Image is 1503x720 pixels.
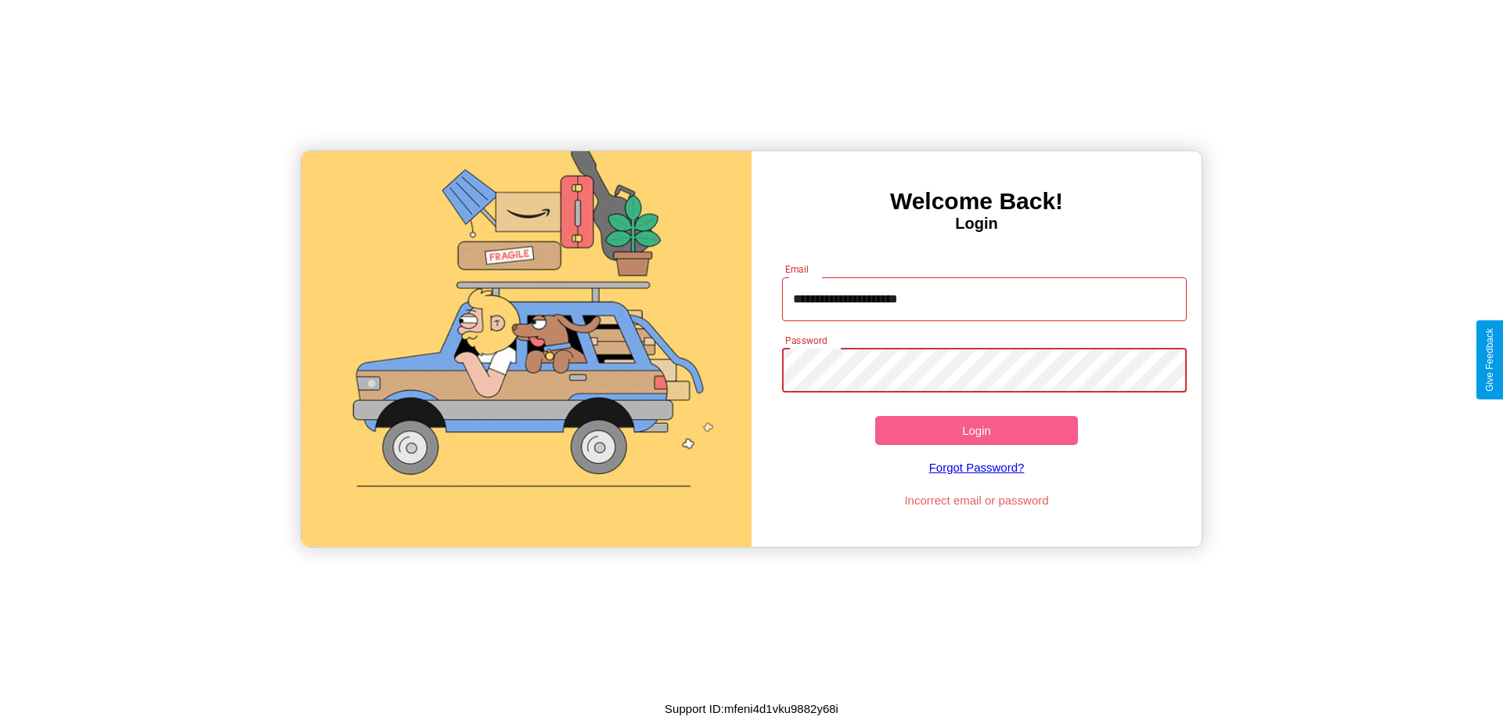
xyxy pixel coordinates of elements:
div: Give Feedback [1484,328,1495,392]
p: Incorrect email or password [774,490,1180,511]
h4: Login [751,215,1202,233]
label: Password [785,334,827,347]
h3: Welcome Back! [751,188,1202,215]
a: Forgot Password? [774,445,1180,490]
button: Login [875,416,1078,445]
label: Email [785,262,809,276]
p: Support ID: mfeni4d1vku9882y68i [665,698,838,719]
img: gif [301,151,751,547]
